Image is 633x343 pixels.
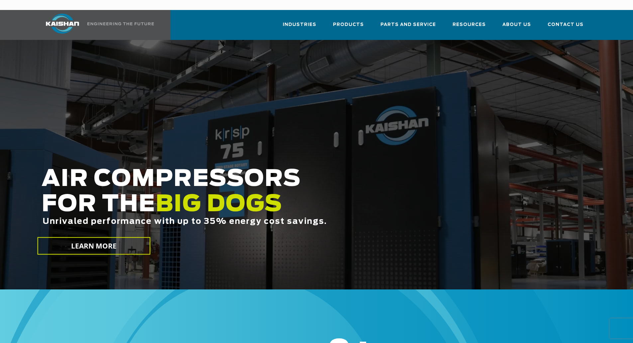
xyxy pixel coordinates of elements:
[38,10,155,40] a: Kaishan USA
[502,16,531,39] a: About Us
[548,16,583,39] a: Contact Us
[502,21,531,29] span: About Us
[380,21,436,29] span: Parts and Service
[43,218,327,226] span: Unrivaled performance with up to 35% energy cost savings.
[37,237,150,255] a: LEARN MORE
[453,16,486,39] a: Resources
[87,22,154,25] img: Engineering the future
[380,16,436,39] a: Parts and Service
[548,21,583,29] span: Contact Us
[42,167,499,247] h2: AIR COMPRESSORS FOR THE
[156,193,282,216] span: BIG DOGS
[71,241,117,251] span: LEARN MORE
[333,21,364,29] span: Products
[38,14,87,34] img: kaishan logo
[453,21,486,29] span: Resources
[283,16,316,39] a: Industries
[333,16,364,39] a: Products
[283,21,316,29] span: Industries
